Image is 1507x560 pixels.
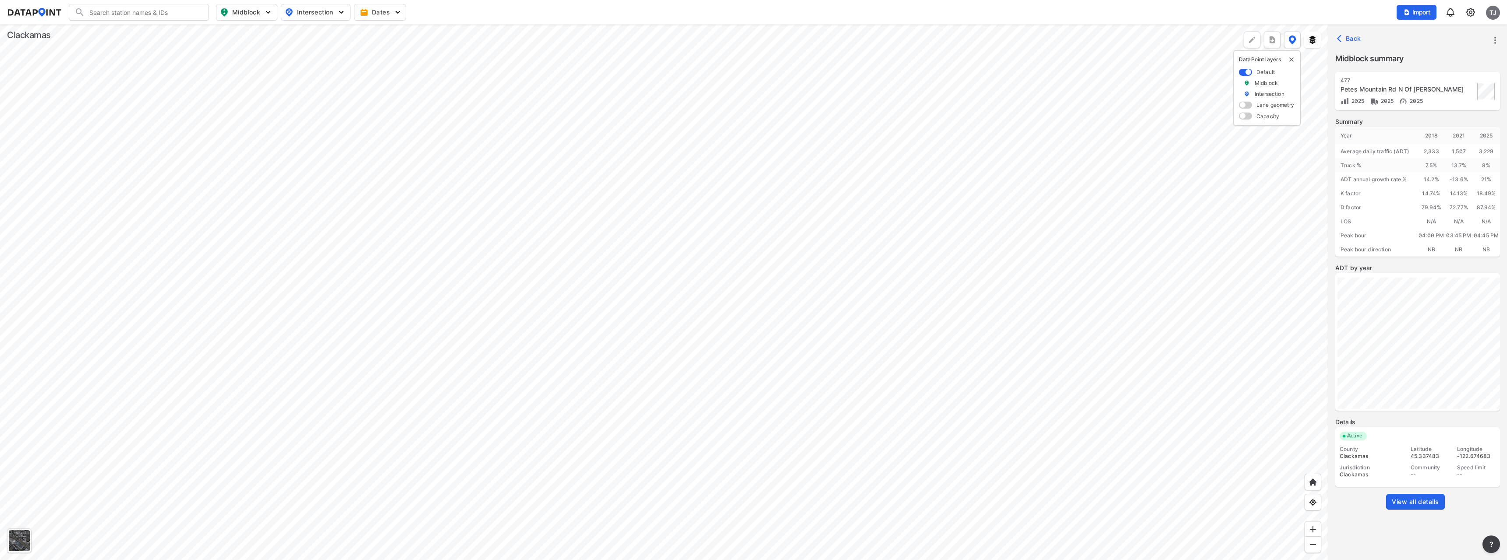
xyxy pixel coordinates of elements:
[1488,539,1495,549] span: ?
[1309,525,1317,534] img: ZvzfEJKXnyWIrJytrsY285QMwk63cM6Drc+sIAAAAASUVORK5CYII=
[1445,229,1473,243] div: 03:45 PM
[1335,201,1418,215] div: D factor
[1335,117,1500,126] label: Summary
[1335,418,1500,426] label: Details
[1256,68,1275,76] label: Default
[1445,187,1473,201] div: 14.13%
[1335,215,1418,229] div: LOS
[1411,446,1449,453] div: Latitude
[1305,521,1321,538] div: Zoom in
[220,7,272,18] span: Midblock
[1339,34,1361,43] span: Back
[1445,127,1473,144] div: 2021
[1472,158,1500,173] div: 8 %
[1445,7,1456,18] img: 8A77J+mXikMhHQAAAAASUVORK5CYII=
[1445,144,1473,158] div: 1,507
[1335,173,1418,187] div: ADT annual growth rate %
[1244,90,1250,98] img: marker_Intersection.6861001b.svg
[1335,187,1418,201] div: K factor
[216,4,277,21] button: Midblock
[1488,33,1503,48] button: more
[1418,201,1445,215] div: 79.94%
[1457,471,1496,478] div: --
[1457,464,1496,471] div: Speed limit
[7,29,51,41] div: Clackamas
[1418,173,1445,187] div: 14.2 %
[1340,453,1403,460] div: Clackamas
[285,7,345,18] span: Intersection
[1288,35,1296,44] img: data-point-layers.37681fc9.svg
[7,8,62,17] img: dataPointLogo.9353c09d.svg
[219,7,230,18] img: map_pin_mid.602f9df1.svg
[264,8,272,17] img: 5YPKRKmlfpI5mqlR8AD95paCi+0kK1fRFDJSaMmawlwaeJcJwk9O2fotCW5ve9gAAAAASUVORK5CYII=
[1305,536,1321,553] div: Zoom out
[1411,453,1449,460] div: 45.337483
[1256,101,1294,109] label: Lane geometry
[1472,215,1500,229] div: N/A
[1403,9,1410,16] img: file_add.62c1e8a2.svg
[1244,79,1250,87] img: marker_Midblock.5ba75e30.svg
[1411,471,1449,478] div: --
[1472,201,1500,215] div: 87.94%
[1340,446,1403,453] div: County
[1284,32,1301,48] button: DataPoint layers
[1288,56,1295,63] img: close-external-leyer.3061a1c7.svg
[1457,453,1496,460] div: -122.674683
[1341,77,1475,84] div: 477
[1402,8,1431,17] span: Import
[1445,243,1473,257] div: NB
[1418,158,1445,173] div: 7.5 %
[1472,173,1500,187] div: 21 %
[1335,243,1418,257] div: Peak hour direction
[361,8,400,17] span: Dates
[1418,229,1445,243] div: 04:00 PM
[1344,432,1367,440] span: Active
[1465,7,1476,18] img: cids17cp3yIFEOpj3V8A9qJSH103uA521RftCD4eeui4ksIb+krbm5XvIjxD52OS6NWLn9gAAAAAElFTkSuQmCC
[1411,464,1449,471] div: Community
[1256,113,1279,120] label: Capacity
[1472,243,1500,257] div: NB
[1341,97,1349,106] img: Volume count
[354,4,406,21] button: Dates
[1335,264,1500,272] label: ADT by year
[337,8,346,17] img: 5YPKRKmlfpI5mqlR8AD95paCi+0kK1fRFDJSaMmawlwaeJcJwk9O2fotCW5ve9gAAAAASUVORK5CYII=
[393,8,402,17] img: 5YPKRKmlfpI5mqlR8AD95paCi+0kK1fRFDJSaMmawlwaeJcJwk9O2fotCW5ve9gAAAAASUVORK5CYII=
[1288,56,1295,63] button: delete
[1397,5,1436,20] button: Import
[1418,144,1445,158] div: 2,333
[1335,53,1500,65] label: Midblock summary
[1445,173,1473,187] div: -13.6 %
[1472,127,1500,144] div: 2025
[1239,56,1295,63] p: DataPoint layers
[1472,187,1500,201] div: 18.49%
[1335,158,1418,173] div: Truck %
[1335,144,1418,158] div: Average daily traffic (ADT)
[1349,98,1365,104] span: 2025
[1482,535,1500,553] button: more
[1457,446,1496,453] div: Longitude
[1418,243,1445,257] div: NB
[1255,79,1278,87] label: Midblock
[1304,32,1321,48] button: External layers
[1418,127,1445,144] div: 2018
[360,8,368,17] img: calendar-gold.39a51dde.svg
[7,528,32,553] div: Toggle basemap
[1309,478,1317,486] img: +XpAUvaXAN7GudzAAAAAElFTkSuQmCC
[85,5,203,19] input: Search
[1305,494,1321,511] div: View my location
[1255,90,1284,98] label: Intersection
[1335,127,1418,144] div: Year
[1264,32,1281,48] button: more
[1408,98,1423,104] span: 2025
[1340,471,1403,478] div: Clackamas
[1379,98,1394,104] span: 2025
[1445,215,1473,229] div: N/A
[1309,540,1317,549] img: MAAAAAElFTkSuQmCC
[1397,8,1440,16] a: Import
[1472,144,1500,158] div: 3,229
[1248,35,1256,44] img: +Dz8AAAAASUVORK5CYII=
[1445,158,1473,173] div: 13.7 %
[1418,215,1445,229] div: N/A
[1244,32,1260,48] div: Polygon tool
[284,7,294,18] img: map_pin_int.54838e6b.svg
